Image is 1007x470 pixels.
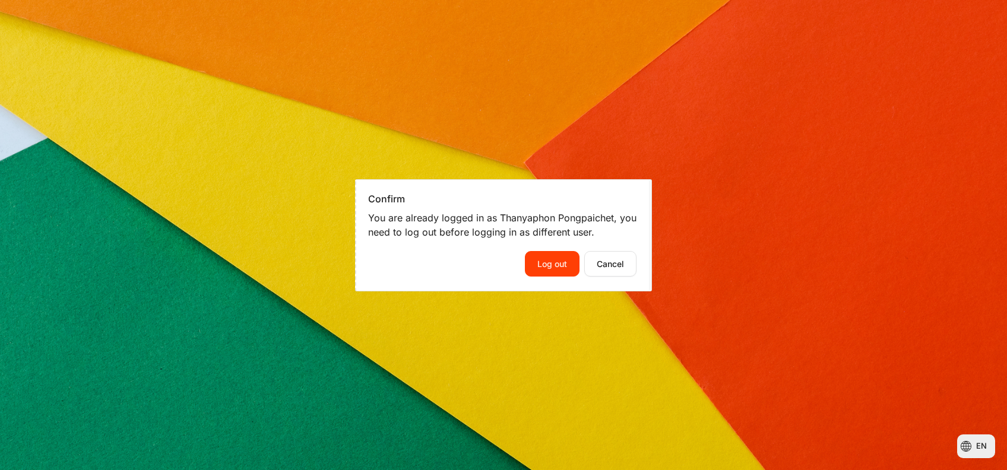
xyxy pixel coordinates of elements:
span: en [976,440,987,452]
button: Log out [525,251,579,276]
p: You are already logged in as Thanyaphon Pongpaichet, you need to log out before logging in as dif... [368,211,639,239]
button: Cancel [584,251,636,276]
h4: Confirm [368,192,405,206]
button: Languages [957,434,995,458]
